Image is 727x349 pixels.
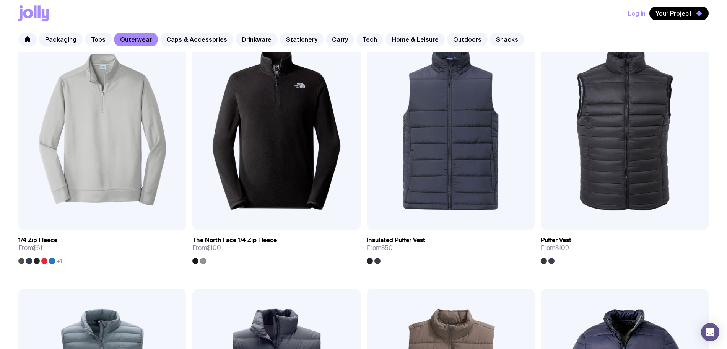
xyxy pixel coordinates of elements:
h3: 1/4 Zip Fleece [18,236,57,244]
a: Carry [326,33,354,46]
a: The North Face 1/4 Zip FleeceFrom$100 [192,230,360,264]
span: $100 [207,244,221,252]
a: Outerwear [114,33,158,46]
h3: Insulated Puffer Vest [367,236,425,244]
a: 1/4 Zip FleeceFrom$61+1 [18,230,186,264]
a: Drinkware [236,33,278,46]
div: Open Intercom Messenger [701,323,719,341]
span: +1 [57,258,62,264]
a: Tops [85,33,112,46]
span: From [18,244,42,252]
a: Home & Leisure [385,33,445,46]
a: Puffer VestFrom$109 [541,230,709,264]
span: $61 [33,244,42,252]
h3: The North Face 1/4 Zip Fleece [192,236,277,244]
span: Your Project [655,10,692,17]
a: Caps & Accessories [160,33,233,46]
a: Insulated Puffer VestFrom$50 [367,230,535,264]
span: From [367,244,393,252]
a: Snacks [490,33,524,46]
a: Stationery [280,33,324,46]
span: $50 [381,244,393,252]
a: Tech [356,33,383,46]
a: Outdoors [447,33,488,46]
a: Packaging [39,33,83,46]
button: Log In [628,7,646,20]
span: From [541,244,569,252]
h3: Puffer Vest [541,236,571,244]
button: Your Project [649,7,709,20]
span: $109 [555,244,569,252]
span: From [192,244,221,252]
